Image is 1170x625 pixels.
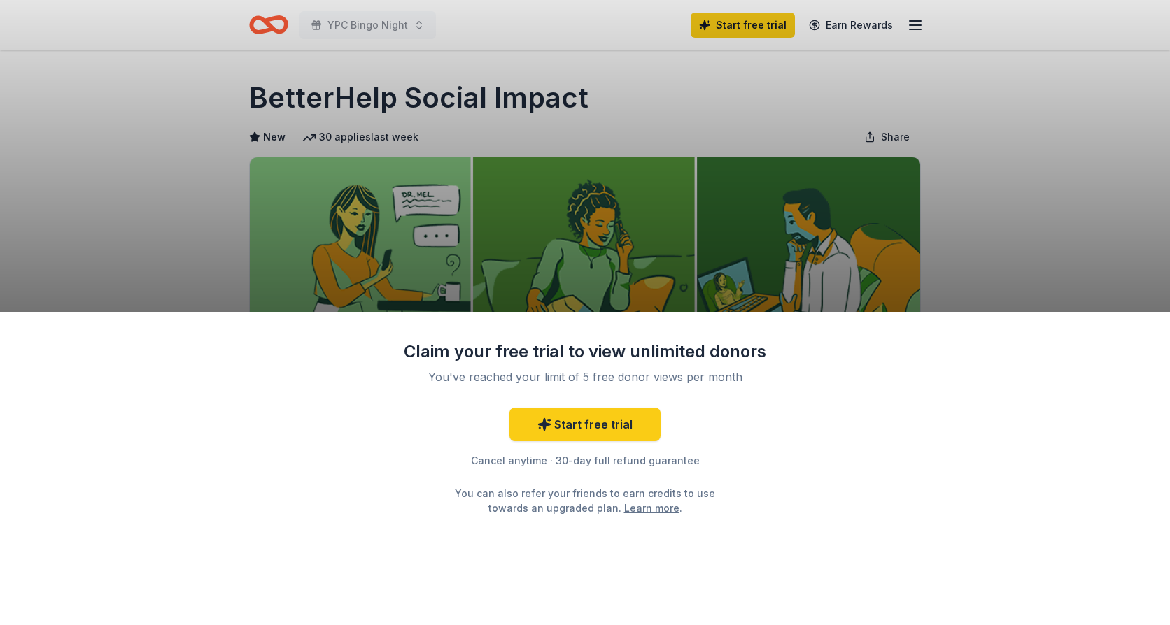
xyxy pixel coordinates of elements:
[624,501,679,515] a: Learn more
[403,340,767,363] div: Claim your free trial to view unlimited donors
[420,368,750,385] div: You've reached your limit of 5 free donor views per month
[442,486,728,515] div: You can also refer your friends to earn credits to use towards an upgraded plan. .
[509,408,661,441] a: Start free trial
[403,452,767,469] div: Cancel anytime · 30-day full refund guarantee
